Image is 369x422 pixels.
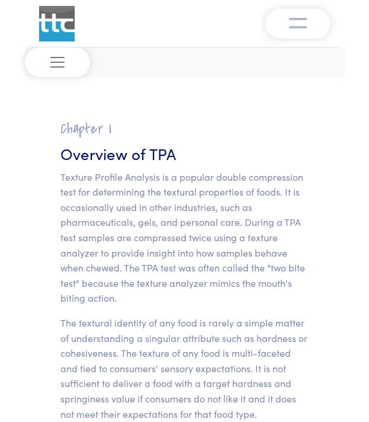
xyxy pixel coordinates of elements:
p: The textural identity of any food is rarely a simple matter of understanding a singular attribute... [60,315,309,421]
button: Toggle navigation [265,9,331,39]
img: ttc_logo_1x1_v1.0.png [39,6,75,41]
h3: Overview of TPA [60,143,309,164]
button: Toggle navigation [25,47,90,77]
h2: Chapter I [60,120,309,138]
img: menu-v1.0.png [289,15,307,29]
p: Texture Profile Analysis is a popular double compression test for determining the textural proper... [60,170,309,306]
